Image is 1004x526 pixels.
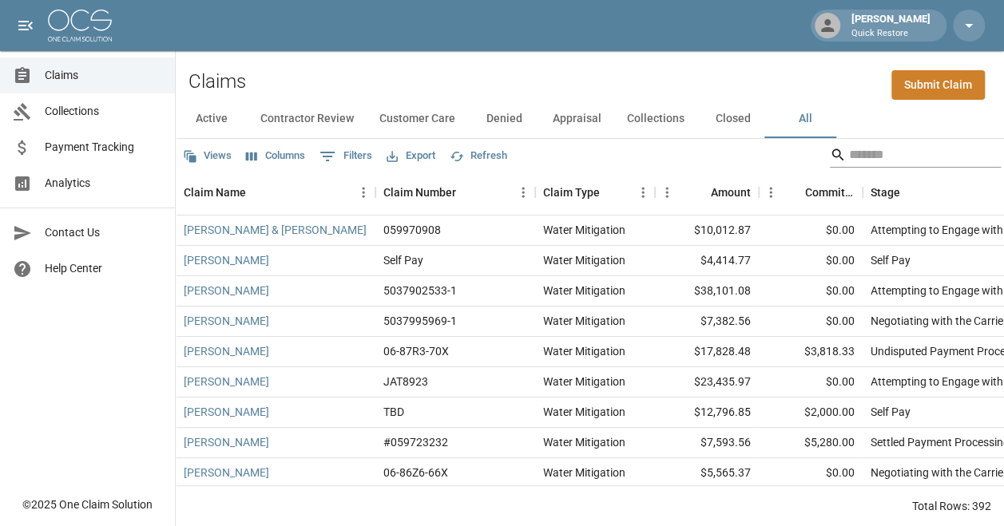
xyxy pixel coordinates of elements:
[759,170,863,215] div: Committed Amount
[446,144,511,168] button: Refresh
[48,10,112,42] img: ocs-logo-white-transparent.png
[45,139,162,156] span: Payment Tracking
[871,252,911,268] div: Self Pay
[759,428,863,458] div: $5,280.00
[900,181,923,204] button: Sort
[655,367,759,397] div: $23,435.97
[184,465,269,481] a: [PERSON_NAME]
[383,404,404,420] div: TBD
[45,224,162,241] span: Contact Us
[184,283,269,299] a: [PERSON_NAME]
[543,313,625,329] div: Water Mitigation
[830,142,1001,171] div: Search
[689,181,711,204] button: Sort
[655,180,679,204] button: Menu
[184,222,367,238] a: [PERSON_NAME] & [PERSON_NAME]
[631,180,655,204] button: Menu
[655,428,759,458] div: $7,593.56
[543,374,625,390] div: Water Mitigation
[543,252,625,268] div: Water Mitigation
[543,222,625,238] div: Water Mitigation
[184,313,269,329] a: [PERSON_NAME]
[535,170,655,215] div: Claim Type
[600,181,622,204] button: Sort
[10,10,42,42] button: open drawer
[845,11,937,40] div: [PERSON_NAME]
[769,100,841,138] button: All
[655,458,759,488] div: $5,565.37
[912,498,991,514] div: Total Rows: 392
[614,100,697,138] button: Collections
[351,180,375,204] button: Menu
[248,100,367,138] button: Contractor Review
[540,100,614,138] button: Appraisal
[367,100,468,138] button: Customer Care
[697,100,769,138] button: Closed
[468,100,540,138] button: Denied
[188,70,246,93] h2: Claims
[543,434,625,450] div: Water Mitigation
[45,175,162,192] span: Analytics
[383,343,449,359] div: 06-87R3-70X
[711,170,751,215] div: Amount
[655,216,759,246] div: $10,012.87
[655,337,759,367] div: $17,828.48
[759,180,783,204] button: Menu
[383,465,448,481] div: 06-86Z6-66X
[45,103,162,120] span: Collections
[511,180,535,204] button: Menu
[783,181,805,204] button: Sort
[383,252,423,268] div: Self Pay
[383,144,439,168] button: Export
[179,144,236,168] button: Views
[759,337,863,367] div: $3,818.33
[871,170,900,215] div: Stage
[655,276,759,307] div: $38,101.08
[383,313,457,329] div: 5037995969-1
[655,170,759,215] div: Amount
[184,404,269,420] a: [PERSON_NAME]
[759,458,863,488] div: $0.00
[383,222,441,238] div: 059970908
[383,170,456,215] div: Claim Number
[246,181,268,204] button: Sort
[383,283,457,299] div: 5037902533-1
[242,144,309,168] button: Select columns
[383,434,448,450] div: #059723232
[543,465,625,481] div: Water Mitigation
[184,343,269,359] a: [PERSON_NAME]
[759,307,863,337] div: $0.00
[759,397,863,428] div: $2,000.00
[22,496,153,512] div: © 2025 One Claim Solution
[315,144,376,169] button: Show filters
[543,343,625,359] div: Water Mitigation
[375,170,535,215] div: Claim Number
[184,252,269,268] a: [PERSON_NAME]
[184,170,246,215] div: Claim Name
[543,283,625,299] div: Water Mitigation
[655,307,759,337] div: $7,382.56
[383,374,428,390] div: JAT8923
[176,100,248,138] button: Active
[176,170,375,215] div: Claim Name
[759,246,863,276] div: $0.00
[184,434,269,450] a: [PERSON_NAME]
[759,367,863,397] div: $0.00
[851,27,931,41] p: Quick Restore
[543,404,625,420] div: Water Mitigation
[759,216,863,246] div: $0.00
[655,397,759,428] div: $12,796.85
[805,170,855,215] div: Committed Amount
[45,67,162,84] span: Claims
[891,70,985,100] a: Submit Claim
[456,181,478,204] button: Sort
[45,260,162,277] span: Help Center
[655,246,759,276] div: $4,414.77
[871,404,911,420] div: Self Pay
[176,100,1004,138] div: dynamic tabs
[184,374,269,390] a: [PERSON_NAME]
[759,276,863,307] div: $0.00
[543,170,600,215] div: Claim Type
